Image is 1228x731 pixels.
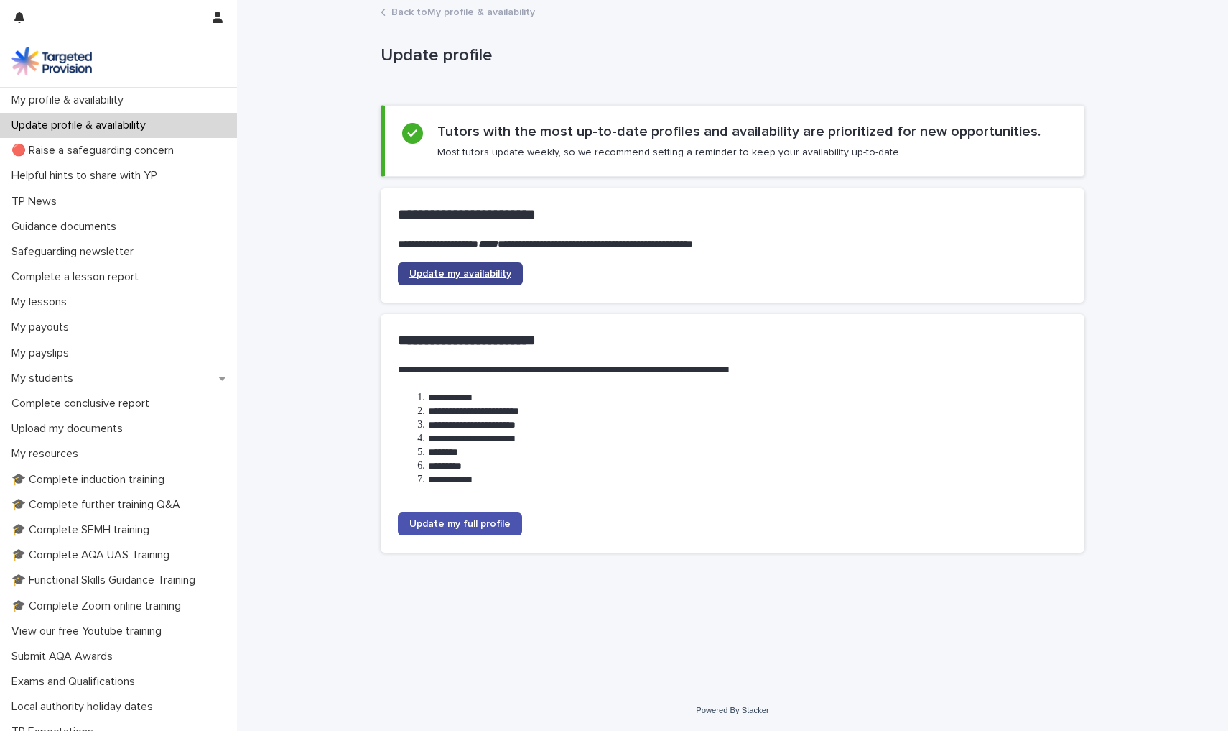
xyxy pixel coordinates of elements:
h2: Tutors with the most up-to-date profiles and availability are prioritized for new opportunities. [437,123,1041,140]
p: Exams and Qualifications [6,675,146,689]
p: My students [6,372,85,385]
p: My profile & availability [6,93,135,107]
a: Back toMy profile & availability [391,3,535,19]
p: Submit AQA Awards [6,650,124,663]
p: 🎓 Complete Zoom online training [6,599,192,613]
p: Complete a lesson report [6,270,150,284]
img: M5nRWzHhSzIhMunXDL62 [11,47,92,75]
p: My payslips [6,346,80,360]
p: Most tutors update weekly, so we recommend setting a reminder to keep your availability up-to-date. [437,146,901,159]
p: Safeguarding newsletter [6,245,145,259]
span: Update my full profile [409,519,511,529]
p: Guidance documents [6,220,128,234]
p: View our free Youtube training [6,625,173,638]
p: Complete conclusive report [6,397,161,410]
p: Local authority holiday dates [6,700,164,714]
a: Powered By Stacker [696,706,768,714]
p: 🔴 Raise a safeguarding concern [6,144,185,157]
p: Upload my documents [6,422,134,436]
p: 🎓 Complete SEMH training [6,523,161,537]
a: Update my availability [398,262,523,285]
p: 🎓 Complete further training Q&A [6,498,192,512]
a: Update my full profile [398,512,522,535]
p: 🎓 Complete induction training [6,473,176,487]
p: 🎓 Complete AQA UAS Training [6,548,181,562]
p: My payouts [6,321,80,334]
p: TP News [6,195,68,208]
span: Update my availability [409,269,511,279]
p: Update profile & availability [6,119,157,132]
p: 🎓 Functional Skills Guidance Training [6,574,207,587]
p: My resources [6,447,90,461]
p: Helpful hints to share with YP [6,169,169,183]
p: Update profile [381,45,1079,66]
p: My lessons [6,295,78,309]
